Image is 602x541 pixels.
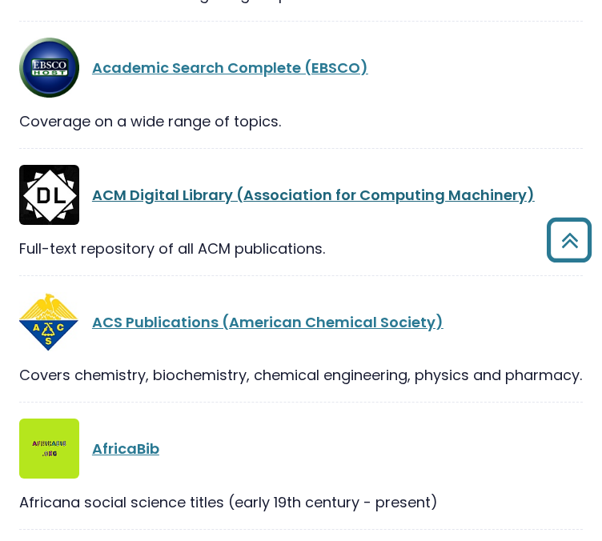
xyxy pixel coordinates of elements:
div: Covers chemistry, biochemistry, chemical engineering, physics and pharmacy. [19,364,583,386]
a: ACS Publications (American Chemical Society) [92,312,443,332]
a: Academic Search Complete (EBSCO) [92,58,368,78]
a: Back to Top [540,225,598,254]
a: ACM Digital Library (Association for Computing Machinery) [92,185,535,205]
div: Africana social science titles (early 19th century - present) [19,491,583,513]
div: Full-text repository of all ACM publications. [19,238,583,259]
a: AfricaBib [92,439,159,459]
div: Coverage on a wide range of topics. [19,110,583,132]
